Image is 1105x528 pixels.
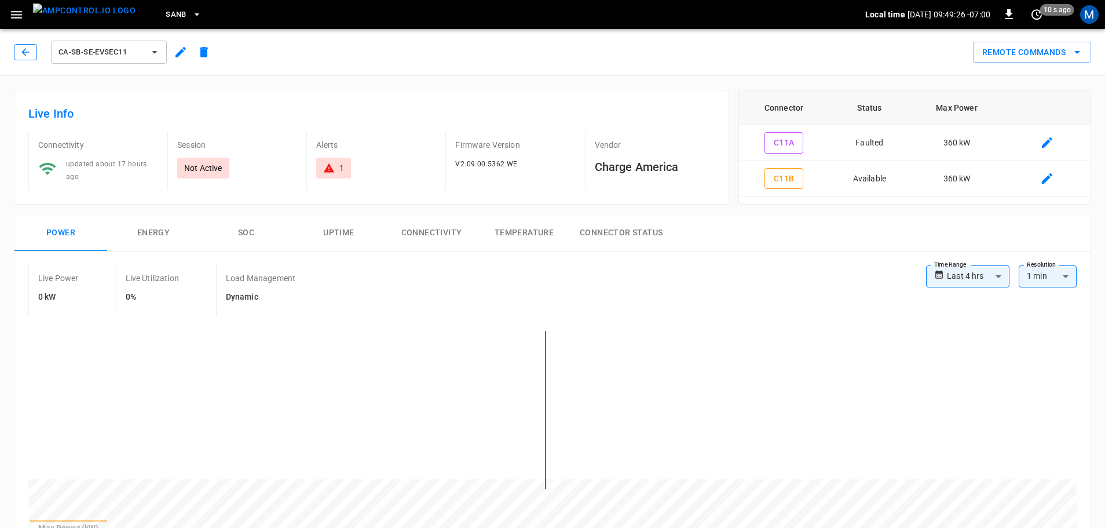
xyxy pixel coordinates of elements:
p: Alerts [316,139,436,151]
span: updated about 17 hours ago [66,160,147,181]
img: ampcontrol.io logo [33,3,136,18]
p: Local time [865,9,905,20]
div: remote commands options [973,42,1091,63]
button: SanB [161,3,206,26]
button: C11A [764,132,804,154]
button: set refresh interval [1027,5,1046,24]
label: Resolution [1027,260,1056,270]
h6: Dynamic [226,291,295,304]
td: 360 kW [910,161,1004,197]
th: Status [829,90,910,125]
h6: Live Info [28,104,715,123]
button: Power [14,214,107,252]
button: Remote Commands [973,42,1091,63]
p: Firmware Version [455,139,575,151]
button: Temperature [478,214,570,252]
button: Uptime [292,214,385,252]
span: SanB [166,8,186,21]
td: 360 kW [910,125,1004,161]
div: 1 min [1019,265,1077,287]
div: 1 [339,162,344,174]
p: Load Management [226,272,295,284]
h6: 0 kW [38,291,79,304]
p: Connectivity [38,139,158,151]
p: Not Active [184,162,222,174]
label: Time Range [934,260,967,270]
td: Available [829,161,910,197]
button: C11B [764,168,804,190]
h6: Charge America [595,158,715,176]
p: [DATE] 09:49:26 -07:00 [908,9,990,20]
span: ca-sb-se-evseC11 [58,46,144,59]
div: profile-icon [1080,5,1099,24]
button: Connectivity [385,214,478,252]
button: Connector Status [570,214,672,252]
table: connector table [739,90,1091,196]
span: 10 s ago [1040,4,1074,16]
button: SOC [200,214,292,252]
p: Vendor [595,139,715,151]
h6: 0% [126,291,179,304]
button: Energy [107,214,200,252]
button: ca-sb-se-evseC11 [51,41,167,64]
p: Live Utilization [126,272,179,284]
th: Connector [739,90,829,125]
p: Session [177,139,297,151]
td: Faulted [829,125,910,161]
p: Live Power [38,272,79,284]
div: Last 4 hrs [947,265,1009,287]
span: V2.09.00.5362.WE [455,160,517,168]
th: Max Power [910,90,1004,125]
